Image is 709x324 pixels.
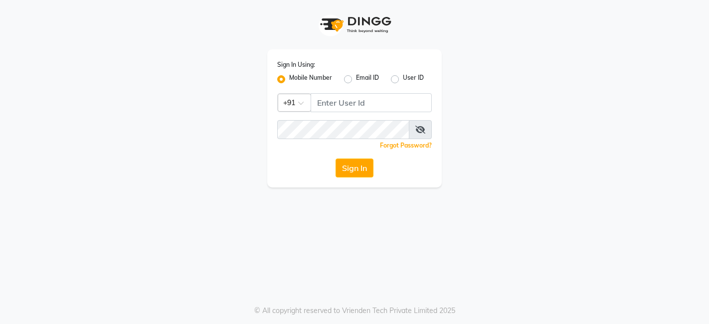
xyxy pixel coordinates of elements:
img: logo1.svg [315,10,394,39]
a: Forgot Password? [380,142,432,149]
button: Sign In [336,159,373,177]
label: Mobile Number [289,73,332,85]
label: Sign In Using: [277,60,315,69]
label: User ID [403,73,424,85]
input: Username [277,120,409,139]
label: Email ID [356,73,379,85]
input: Username [311,93,432,112]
